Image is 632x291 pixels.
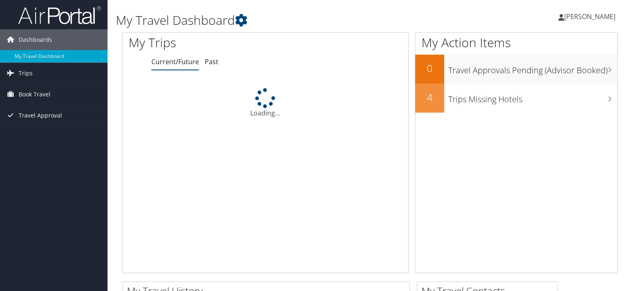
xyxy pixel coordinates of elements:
h3: Travel Approvals Pending (Advisor Booked) [448,60,617,76]
h2: 4 [415,90,444,104]
span: Dashboards [19,29,52,50]
a: [PERSON_NAME] [558,4,624,29]
a: Past [205,57,218,66]
h2: 0 [415,61,444,75]
h1: My Trips [129,34,283,51]
a: 4Trips Missing Hotels [415,84,617,113]
h1: My Action Items [415,34,617,51]
span: [PERSON_NAME] [564,12,615,21]
img: airportal-logo.png [18,5,101,25]
a: Current/Future [151,57,199,66]
h1: My Travel Dashboard [116,12,455,29]
span: Travel Approval [19,105,62,126]
span: Trips [19,63,33,84]
span: Book Travel [19,84,50,105]
a: 0Travel Approvals Pending (Advisor Booked) [415,55,617,84]
h3: Trips Missing Hotels [448,89,617,105]
div: Loading... [122,88,408,118]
